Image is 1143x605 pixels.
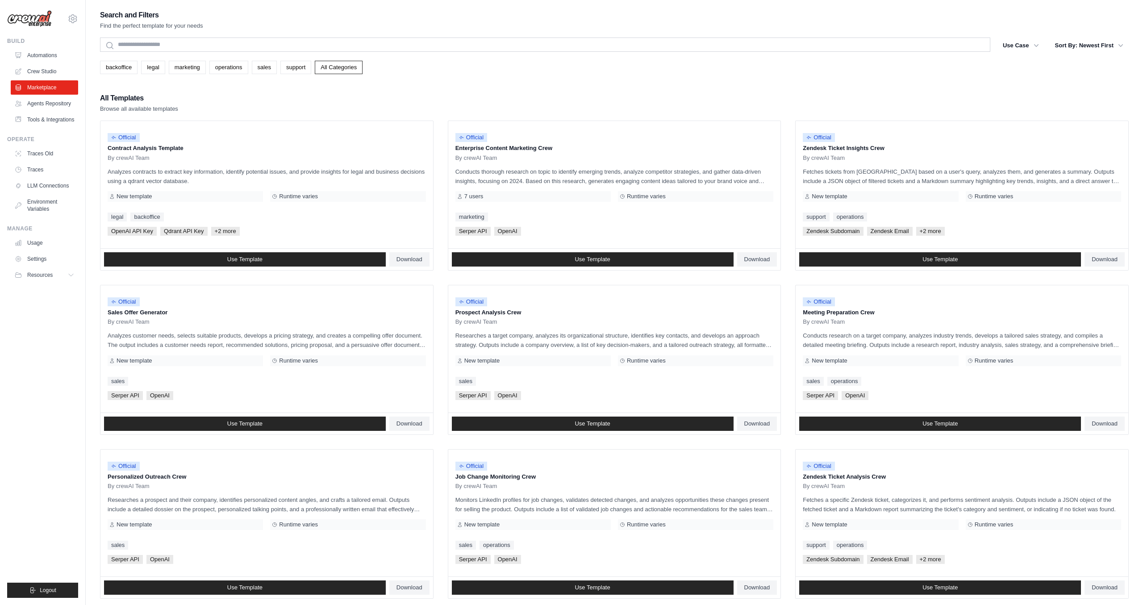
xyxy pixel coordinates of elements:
a: Download [737,252,777,267]
span: Official [803,462,835,471]
h2: All Templates [100,92,178,104]
span: By crewAI Team [803,318,845,325]
a: Marketplace [11,80,78,95]
div: Operate [7,136,78,143]
a: Crew Studio [11,64,78,79]
a: legal [141,61,165,74]
span: Zendesk Subdomain [803,555,863,564]
span: Download [744,584,770,591]
span: Logout [40,587,56,594]
a: Use Template [452,580,734,595]
span: Runtime varies [627,521,666,528]
a: sales [108,377,128,386]
span: Serper API [455,227,491,236]
a: sales [252,61,277,74]
span: New template [464,521,500,528]
span: Official [108,297,140,306]
a: Automations [11,48,78,63]
span: By crewAI Team [803,154,845,162]
a: Download [1085,580,1125,595]
span: OpenAI [842,391,868,400]
span: Use Template [575,420,610,427]
span: Use Template [227,584,263,591]
a: Environment Variables [11,195,78,216]
a: operations [833,541,868,550]
span: Official [455,462,488,471]
span: OpenAI [146,391,173,400]
a: All Categories [315,61,363,74]
span: +2 more [211,227,240,236]
a: support [803,213,829,221]
p: Fetches a specific Zendesk ticket, categorizes it, and performs sentiment analysis. Outputs inclu... [803,495,1121,514]
p: Conducts research on a target company, analyzes industry trends, develops a tailored sales strate... [803,331,1121,350]
span: OpenAI [146,555,173,564]
span: Use Template [922,256,958,263]
h2: Search and Filters [100,9,203,21]
span: New template [812,521,847,528]
span: Download [744,256,770,263]
span: Serper API [455,555,491,564]
div: Manage [7,225,78,232]
a: Use Template [104,252,386,267]
span: Use Template [575,256,610,263]
a: Download [737,417,777,431]
p: Job Change Monitoring Crew [455,472,774,481]
div: Build [7,38,78,45]
span: Serper API [108,391,143,400]
span: Official [108,133,140,142]
span: Runtime varies [975,521,1014,528]
p: Prospect Analysis Crew [455,308,774,317]
a: backoffice [130,213,163,221]
span: Download [1092,256,1118,263]
p: Zendesk Ticket Insights Crew [803,144,1121,153]
a: Usage [11,236,78,250]
span: Download [396,256,422,263]
span: Zendesk Email [867,555,913,564]
span: New template [117,357,152,364]
span: New template [117,521,152,528]
span: Runtime varies [975,193,1014,200]
span: +2 more [916,555,945,564]
p: Conducts thorough research on topic to identify emerging trends, analyze competitor strategies, a... [455,167,774,186]
a: Download [389,252,430,267]
span: Serper API [455,391,491,400]
a: Agents Repository [11,96,78,111]
a: Download [389,417,430,431]
span: Runtime varies [279,193,318,200]
a: operations [827,377,862,386]
a: Download [737,580,777,595]
span: Official [803,133,835,142]
span: New template [117,193,152,200]
span: 7 users [464,193,484,200]
span: Download [1092,584,1118,591]
a: legal [108,213,127,221]
p: Sales Offer Generator [108,308,426,317]
span: New template [464,357,500,364]
span: Official [803,297,835,306]
button: Use Case [997,38,1044,54]
span: OpenAI [494,391,521,400]
span: OpenAI [494,555,521,564]
a: operations [480,541,514,550]
span: Use Template [922,420,958,427]
p: Meeting Preparation Crew [803,308,1121,317]
a: operations [209,61,248,74]
a: operations [833,213,868,221]
span: Runtime varies [627,193,666,200]
a: Use Template [452,417,734,431]
span: Qdrant API Key [160,227,208,236]
a: Download [389,580,430,595]
span: Official [455,297,488,306]
p: Researches a target company, analyzes its organizational structure, identifies key contacts, and ... [455,331,774,350]
span: Runtime varies [975,357,1014,364]
span: Use Template [922,584,958,591]
p: Researches a prospect and their company, identifies personalized content angles, and crafts a tai... [108,495,426,514]
span: Download [744,420,770,427]
span: Runtime varies [279,357,318,364]
span: By crewAI Team [455,483,497,490]
a: Use Template [452,252,734,267]
button: Sort By: Newest First [1050,38,1129,54]
span: Serper API [108,555,143,564]
span: OpenAI API Key [108,227,157,236]
a: marketing [455,213,488,221]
